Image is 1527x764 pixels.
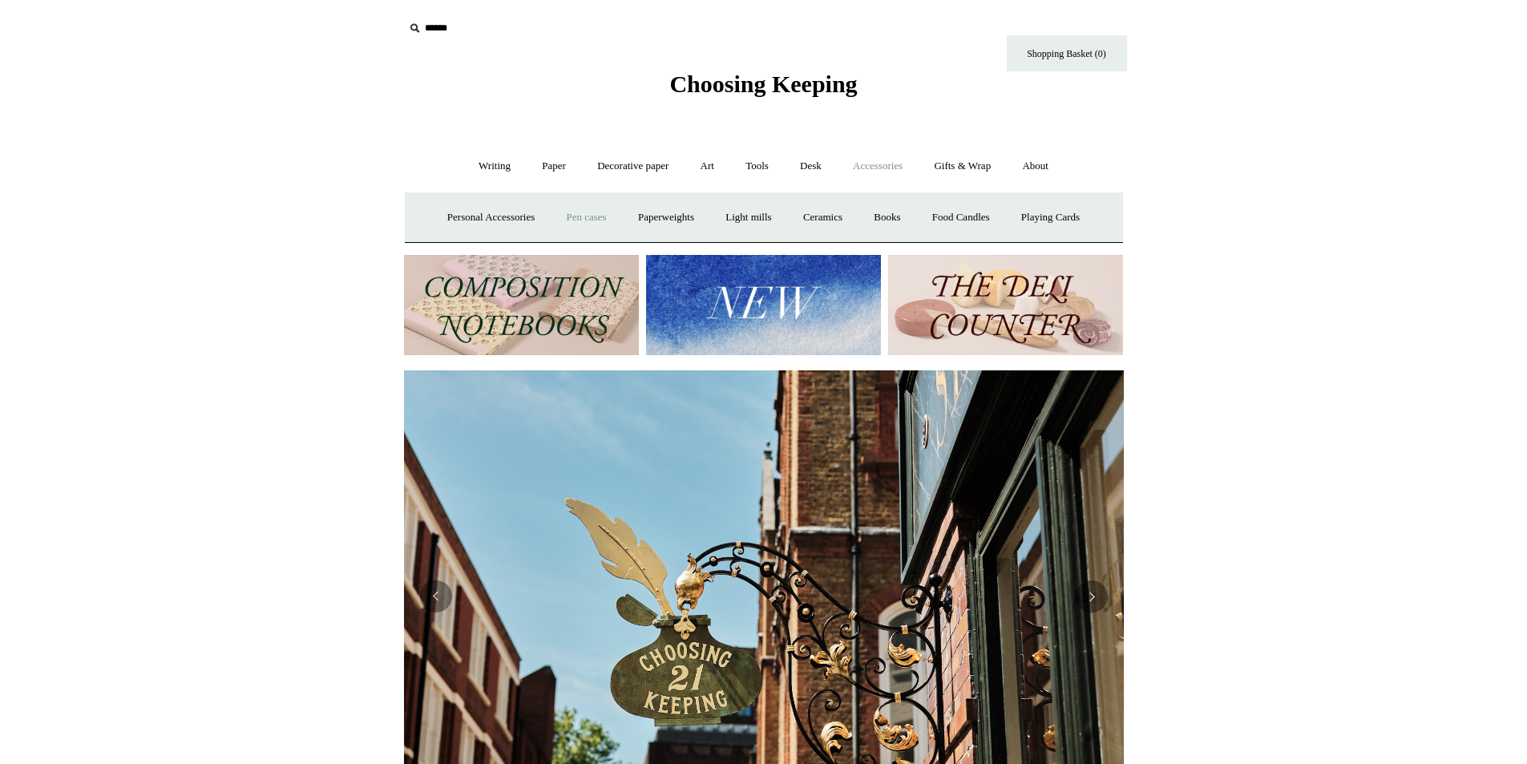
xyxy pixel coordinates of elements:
a: Decorative paper [583,145,683,188]
a: Pen cases [551,196,620,239]
a: About [1008,145,1063,188]
img: The Deli Counter [888,255,1123,355]
a: Shopping Basket (0) [1007,35,1127,71]
a: Writing [464,145,525,188]
button: Next [1076,580,1108,612]
span: Choosing Keeping [669,71,857,97]
img: 202302 Composition ledgers.jpg__PID:69722ee6-fa44-49dd-a067-31375e5d54ec [404,255,639,355]
a: Ceramics [789,196,857,239]
a: Paper [527,145,580,188]
a: Gifts & Wrap [919,145,1005,188]
button: Previous [420,580,452,612]
a: Personal Accessories [433,196,549,239]
a: Playing Cards [1007,196,1094,239]
a: Paperweights [624,196,709,239]
a: Desk [786,145,836,188]
a: Food Candles [918,196,1004,239]
a: Accessories [838,145,917,188]
a: Art [686,145,729,188]
img: New.jpg__PID:f73bdf93-380a-4a35-bcfe-7823039498e1 [646,255,881,355]
a: Choosing Keeping [669,83,857,95]
a: Light mills [711,196,786,239]
a: Books [859,196,915,239]
a: Tools [731,145,783,188]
